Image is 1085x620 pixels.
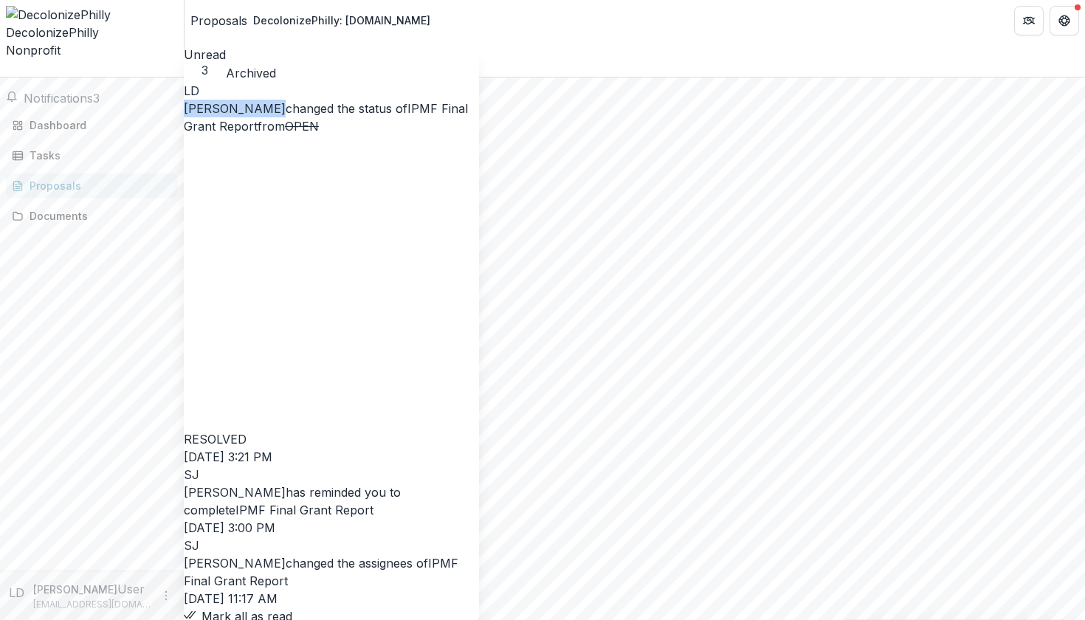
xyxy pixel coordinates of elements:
[184,485,286,500] span: [PERSON_NAME]
[6,173,178,198] a: Proposals
[184,466,479,483] div: Samíl Jimenez-Magdaleno
[184,554,479,590] p: changed the assignees of
[157,587,175,604] button: More
[185,95,1085,113] h2: DecolonizePhilly: [DOMAIN_NAME]
[6,204,178,228] a: Documents
[190,12,247,30] a: Proposals
[6,143,178,168] a: Tasks
[184,82,479,100] div: Lakesha Datts
[30,117,166,133] div: Dashboard
[184,537,479,554] div: Samíl Jimenez-Magdaleno
[184,100,479,448] p: changed the status of from
[190,10,436,31] nav: breadcrumb
[253,13,430,28] div: DecolonizePhilly: [DOMAIN_NAME]
[30,208,166,224] div: Documents
[184,448,479,466] p: [DATE] 3:21 PM
[30,148,166,163] div: Tasks
[9,584,27,602] div: Lakesha Datts
[184,101,286,116] span: [PERSON_NAME]
[117,580,145,598] p: User
[184,483,479,519] p: has reminded you to complete
[93,91,100,106] span: 3
[226,64,276,82] button: Archived
[285,119,319,134] s: OPEN
[184,432,247,447] span: RESOLVED
[184,519,479,537] p: [DATE] 3:00 PM
[6,113,178,137] a: Dashboard
[6,6,178,24] img: DecolonizePhilly
[1014,6,1044,35] button: Partners
[185,77,1085,95] div: Independence Public Media Foundation
[184,63,226,77] span: 3
[235,503,373,517] a: IPMF Final Grant Report
[30,178,166,193] div: Proposals
[184,556,286,571] span: [PERSON_NAME]
[1050,6,1079,35] button: Get Help
[33,582,117,597] p: [PERSON_NAME]
[33,598,151,611] p: [EMAIL_ADDRESS][DOMAIN_NAME]
[184,590,479,607] p: [DATE] 11:17 AM
[6,89,100,107] button: Notifications3
[24,91,93,106] span: Notifications
[6,43,61,58] span: Nonprofit
[6,24,178,41] div: DecolonizePhilly
[184,46,226,77] button: Unread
